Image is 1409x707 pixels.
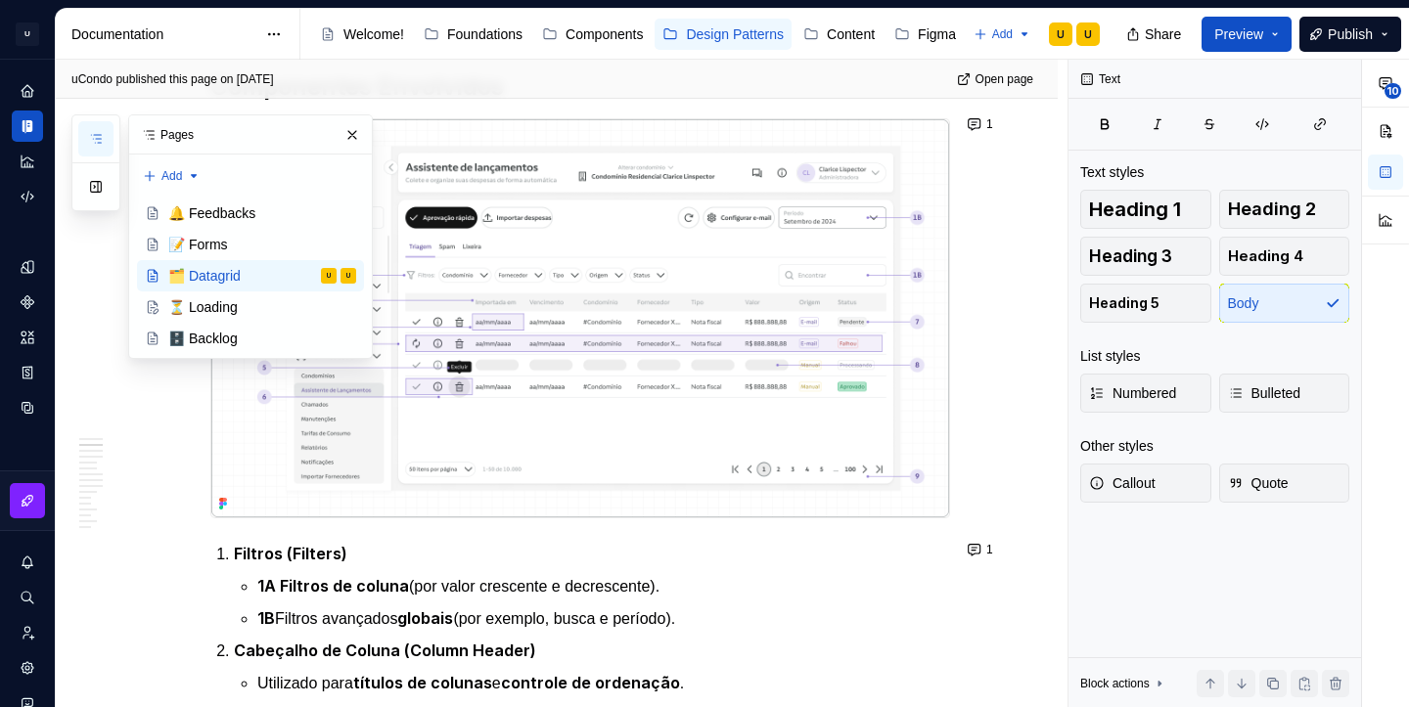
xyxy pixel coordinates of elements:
div: U [1057,26,1065,42]
button: Search ⌘K [12,582,43,613]
a: Assets [12,322,43,353]
a: ⏳ Loading [137,291,364,323]
span: Heading 2 [1228,199,1316,219]
strong: globais [397,608,453,628]
div: Design Patterns [686,24,784,44]
button: Publish [1299,17,1401,52]
span: 1 [986,542,993,557]
a: Invite team [12,617,43,648]
button: U [4,13,51,55]
span: Open page [976,71,1033,87]
div: Pages [129,115,372,155]
a: Home [12,75,43,107]
p: (por valor crescente e decrescente). [257,574,950,598]
div: Welcome! [343,24,404,44]
strong: títulos de colunas [353,673,492,692]
div: ⏳ Loading [168,297,238,317]
a: Storybook stories [12,357,43,388]
span: Publish [1328,24,1373,44]
button: Heading 3 [1080,237,1211,276]
div: U [16,22,39,46]
button: Heading 1 [1080,190,1211,229]
span: 1 [986,116,993,132]
a: Data sources [12,392,43,423]
button: Share [1116,17,1194,52]
span: Share [1145,24,1181,44]
a: 🗂️ DatagridUU [137,260,364,291]
div: Content [827,24,875,44]
button: Quote [1219,464,1350,503]
button: Add [137,162,206,190]
a: Code automation [12,181,43,212]
a: 🔔 Feedbacks [137,198,364,229]
div: Figma [918,24,956,44]
span: 10 [1385,83,1401,99]
button: Callout [1080,464,1211,503]
div: 🔔 Feedbacks [168,203,255,223]
div: List styles [1080,346,1140,366]
strong: Cabeçalho de Coluna (Column Header) [234,641,536,660]
div: 📝 Forms [168,235,228,254]
button: Notifications [12,547,43,578]
a: Figma [886,19,964,50]
div: published this page on [DATE] [115,71,273,87]
button: Add [968,21,1037,48]
div: Other styles [1080,436,1154,456]
div: 🗄️ Backlog [168,329,238,348]
div: Documentation [71,24,256,44]
div: 🗂️ Datagrid [168,266,241,286]
div: U [327,266,331,286]
span: uCondo [71,71,113,87]
button: Heading 5 [1080,284,1211,323]
button: Preview [1202,17,1292,52]
a: Settings [12,652,43,684]
span: Heading 4 [1228,246,1303,266]
strong: 1B [257,608,275,628]
span: Numbered [1089,383,1176,403]
div: Page tree [137,198,364,354]
button: 1 [962,110,1002,138]
span: Add [161,168,182,184]
div: U [1084,26,1092,42]
span: Bulleted [1228,383,1301,403]
div: Components [12,287,43,318]
a: Analytics [12,146,43,177]
div: Page tree [312,15,964,54]
span: Heading 1 [1089,199,1181,219]
div: Block actions [1080,670,1167,697]
span: Heading 3 [1089,246,1172,266]
img: d7692e16-9853-4abd-8a30-b4d8783b2275.png [211,119,949,517]
a: Welcome! [312,19,412,50]
a: Design tokens [12,251,43,283]
button: 1 [962,536,1002,563]
a: Documentation [12,110,43,142]
button: Bulleted [1219,374,1350,413]
div: Components [566,24,643,44]
div: Foundations [447,24,523,44]
strong: controle de ordenação [501,673,680,692]
strong: Filtros (Filters) [234,544,347,563]
button: Heading 2 [1219,190,1350,229]
a: Foundations [416,19,530,50]
a: Components [534,19,651,50]
a: Open page [951,66,1042,93]
span: Heading 5 [1089,293,1159,313]
span: Preview [1214,24,1263,44]
button: Numbered [1080,374,1211,413]
p: Filtros avançados (por exemplo, busca e período). [257,606,950,631]
a: 📝 Forms [137,229,364,260]
a: Content [795,19,883,50]
span: Callout [1089,473,1156,493]
button: Heading 4 [1219,237,1350,276]
a: 🗄️ Backlog [137,323,364,354]
strong: 1A Filtros de coluna [257,576,409,596]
